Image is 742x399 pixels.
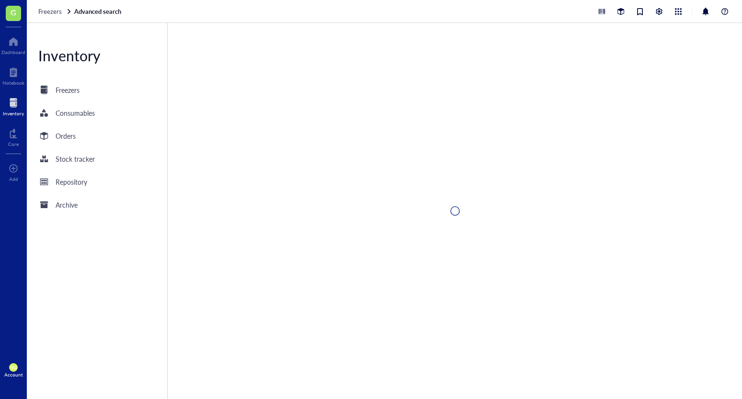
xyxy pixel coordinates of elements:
[1,34,25,55] a: Dashboard
[3,111,24,116] div: Inventory
[2,65,24,86] a: Notebook
[56,85,80,95] div: Freezers
[2,80,24,86] div: Notebook
[27,149,167,168] a: Stock tracker
[27,126,167,145] a: Orders
[1,49,25,55] div: Dashboard
[27,195,167,214] a: Archive
[4,372,23,377] div: Account
[11,6,16,18] span: G
[8,126,19,147] a: Core
[27,103,167,122] a: Consumables
[38,7,72,16] a: Freezers
[27,172,167,191] a: Repository
[9,176,18,182] div: Add
[27,80,167,100] a: Freezers
[56,108,95,118] div: Consumables
[74,7,123,16] a: Advanced search
[38,7,62,16] span: Freezers
[11,365,17,370] span: BG
[56,154,95,164] div: Stock tracker
[27,46,167,65] div: Inventory
[3,95,24,116] a: Inventory
[56,131,76,141] div: Orders
[56,177,87,187] div: Repository
[56,199,78,210] div: Archive
[8,141,19,147] div: Core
